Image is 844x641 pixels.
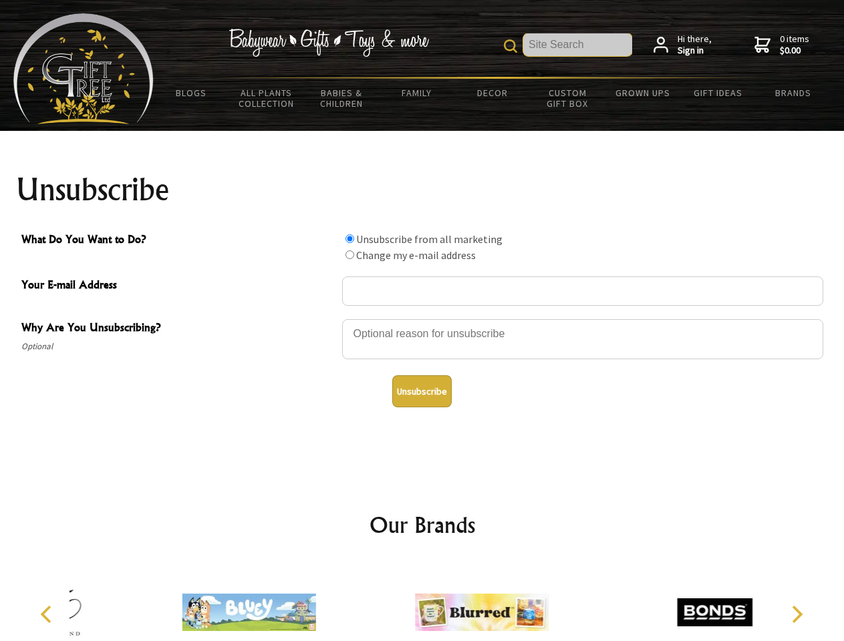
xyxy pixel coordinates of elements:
[754,33,809,57] a: 0 items$0.00
[21,276,335,296] span: Your E-mail Address
[229,29,429,57] img: Babywear - Gifts - Toys & more
[21,231,335,250] span: What Do You Want to Do?
[21,319,335,339] span: Why Are You Unsubscribing?
[21,339,335,355] span: Optional
[304,79,380,118] a: Babies & Children
[380,79,455,107] a: Family
[345,234,354,243] input: What Do You Want to Do?
[504,39,517,53] img: product search
[345,250,354,259] input: What Do You Want to Do?
[392,375,452,407] button: Unsubscribe
[523,33,632,56] input: Site Search
[154,79,229,107] a: BLOGS
[780,45,809,57] strong: $0.00
[356,248,476,262] label: Change my e-mail address
[654,33,712,57] a: Hi there,Sign in
[229,79,305,118] a: All Plants Collection
[782,600,811,629] button: Next
[356,232,503,246] label: Unsubscribe from all marketing
[678,45,712,57] strong: Sign in
[16,174,829,206] h1: Unsubscribe
[33,600,63,629] button: Previous
[13,13,154,124] img: Babyware - Gifts - Toys and more...
[678,33,712,57] span: Hi there,
[342,276,823,306] input: Your E-mail Address
[342,319,823,359] textarea: Why Are You Unsubscribing?
[680,79,756,107] a: Gift Ideas
[530,79,605,118] a: Custom Gift Box
[756,79,831,107] a: Brands
[454,79,530,107] a: Decor
[780,33,809,57] span: 0 items
[27,509,818,541] h2: Our Brands
[605,79,680,107] a: Grown Ups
